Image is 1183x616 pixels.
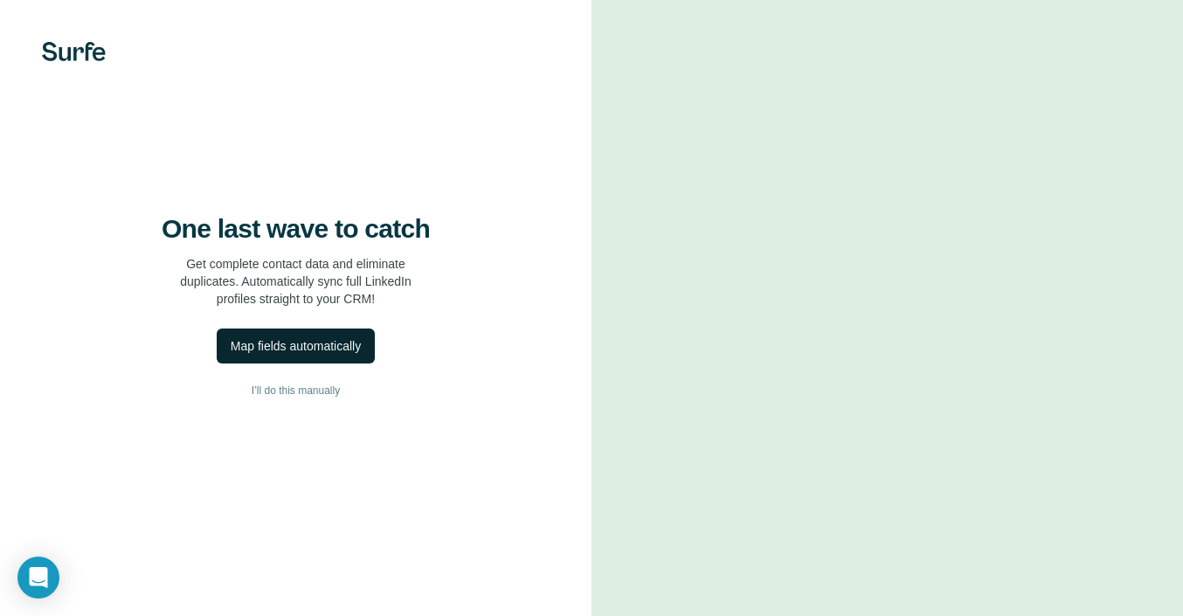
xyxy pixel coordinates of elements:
[231,337,361,355] div: Map fields automatically
[252,383,340,398] span: I’ll do this manually
[35,377,557,404] button: I’ll do this manually
[42,42,106,61] img: Surfe's logo
[180,255,412,308] p: Get complete contact data and eliminate duplicates. Automatically sync full LinkedIn profiles str...
[217,329,375,363] button: Map fields automatically
[162,213,430,245] h4: One last wave to catch
[17,557,59,599] div: Open Intercom Messenger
